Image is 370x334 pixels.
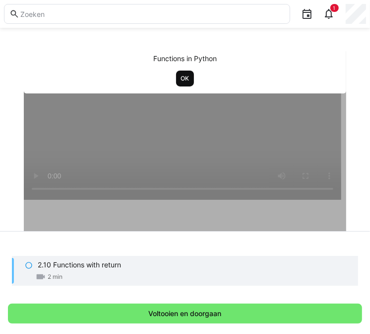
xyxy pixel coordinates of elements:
button: Voltooien en doorgaan [8,304,362,324]
button: OK [176,71,194,86]
p: 2.10 Functions with return [38,260,121,270]
span: OK [180,75,190,83]
span: Voltooien en doorgaan [147,309,223,319]
span: 2 min [48,273,62,281]
p: Functions in Python [31,54,339,64]
span: 1 [333,5,336,11]
input: Zoeken [19,9,285,18]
